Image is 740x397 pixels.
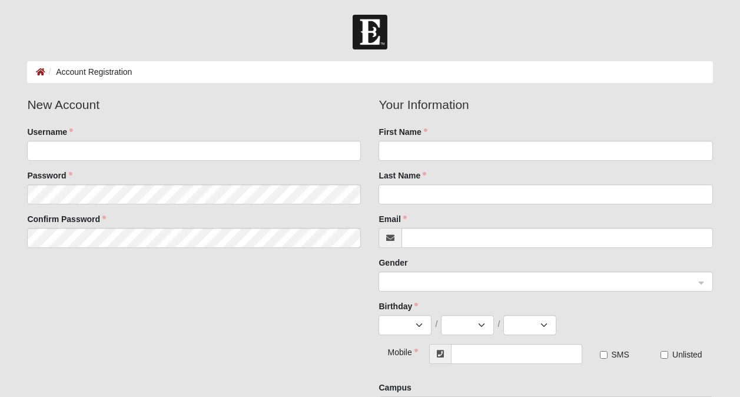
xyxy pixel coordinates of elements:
span: / [435,318,437,330]
span: / [497,318,500,330]
span: SMS [612,350,629,359]
label: Birthday [379,300,418,312]
label: First Name [379,126,427,138]
li: Account Registration [45,66,132,78]
span: Unlisted [672,350,702,359]
label: Confirm Password [27,213,106,225]
input: SMS [600,351,608,359]
label: Email [379,213,406,225]
legend: Your Information [379,95,712,114]
legend: New Account [27,95,361,114]
label: Campus [379,382,411,393]
div: Mobile [379,344,406,358]
label: Password [27,170,72,181]
label: Username [27,126,73,138]
label: Last Name [379,170,426,181]
input: Unlisted [661,351,668,359]
label: Gender [379,257,407,269]
img: Church of Eleven22 Logo [353,15,387,49]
